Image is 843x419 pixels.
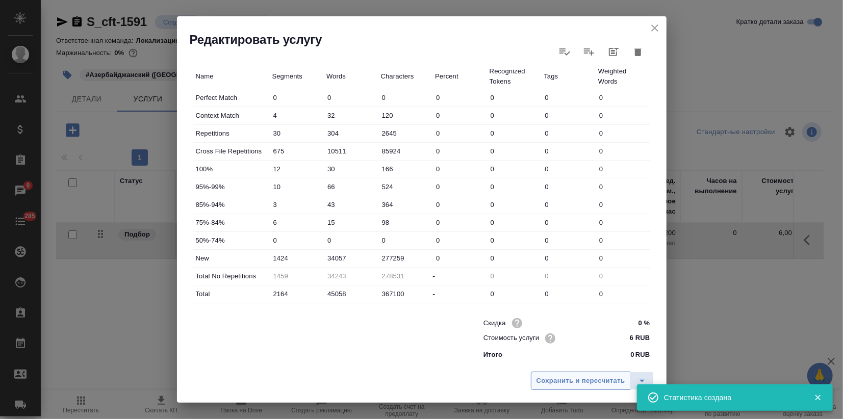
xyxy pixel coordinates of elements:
[487,269,542,283] input: Пустое поле
[596,215,650,230] input: ✎ Введи что-нибудь
[541,162,596,176] input: ✎ Введи что-нибудь
[196,146,267,156] p: Cross File Repetitions
[378,179,433,194] input: ✎ Введи что-нибудь
[596,162,650,176] input: ✎ Введи что-нибудь
[435,71,484,82] p: Percent
[596,90,650,105] input: ✎ Введи что-нибудь
[601,39,626,64] button: Добавить статистику в работы
[541,286,596,301] input: ✎ Введи что-нибудь
[611,331,650,346] input: ✎ Введи что-нибудь
[378,197,433,212] input: ✎ Введи что-нибудь
[541,251,596,266] input: ✎ Введи что-нибудь
[432,251,487,266] input: ✎ Введи что-нибудь
[196,111,267,121] p: Context Match
[577,39,601,64] label: Слить статистику
[432,233,487,248] input: ✎ Введи что-нибудь
[541,108,596,123] input: ✎ Введи что-нибудь
[483,333,540,343] p: Стоимость услуги
[324,269,378,283] input: Пустое поле
[270,179,324,194] input: ✎ Введи что-нибудь
[541,90,596,105] input: ✎ Введи что-нибудь
[378,162,433,176] input: ✎ Введи что-нибудь
[196,200,267,210] p: 85%-94%
[487,286,542,301] input: ✎ Введи что-нибудь
[487,144,542,159] input: ✎ Введи что-нибудь
[647,20,662,36] button: close
[378,215,433,230] input: ✎ Введи что-нибудь
[324,90,378,105] input: ✎ Введи что-нибудь
[270,126,324,141] input: ✎ Введи что-нибудь
[487,233,542,248] input: ✎ Введи что-нибудь
[432,144,487,159] input: ✎ Введи что-нибудь
[537,375,625,387] span: Сохранить и пересчитать
[378,108,433,123] input: ✎ Введи что-нибудь
[541,179,596,194] input: ✎ Введи что-нибудь
[541,126,596,141] input: ✎ Введи что-нибудь
[324,108,378,123] input: ✎ Введи что-нибудь
[190,32,667,48] h2: Редактировать услугу
[598,66,648,87] p: Weighted Words
[270,108,324,123] input: ✎ Введи что-нибудь
[531,372,654,390] div: split button
[487,251,542,266] input: ✎ Введи что-нибудь
[541,144,596,159] input: ✎ Введи что-нибудь
[270,251,324,266] input: ✎ Введи что-нибудь
[487,197,542,212] input: ✎ Введи что-нибудь
[626,39,650,64] button: Удалить статистику
[432,288,487,300] div: -
[541,233,596,248] input: ✎ Введи что-нибудь
[378,233,433,248] input: ✎ Введи что-нибудь
[552,39,577,64] label: Обновить статистику
[324,286,378,301] input: ✎ Введи что-нибудь
[381,71,430,82] p: Characters
[596,179,650,194] input: ✎ Введи что-нибудь
[324,126,378,141] input: ✎ Введи что-нибудь
[432,215,487,230] input: ✎ Введи что-нибудь
[196,128,267,139] p: Repetitions
[541,197,596,212] input: ✎ Введи что-нибудь
[324,179,378,194] input: ✎ Введи что-нибудь
[378,251,433,266] input: ✎ Введи что-нибудь
[196,235,267,246] p: 50%-74%
[432,197,487,212] input: ✎ Введи что-нибудь
[270,233,324,248] input: ✎ Введи что-нибудь
[196,182,267,192] p: 95%-99%
[324,215,378,230] input: ✎ Введи что-нибудь
[596,286,650,301] input: ✎ Введи что-нибудь
[635,350,650,360] p: RUB
[596,269,650,283] input: Пустое поле
[378,126,433,141] input: ✎ Введи что-нибудь
[270,286,324,301] input: ✎ Введи что-нибудь
[196,289,267,299] p: Total
[432,270,487,282] div: -
[270,90,324,105] input: ✎ Введи что-нибудь
[432,108,487,123] input: ✎ Введи что-нибудь
[544,71,593,82] p: Tags
[378,144,433,159] input: ✎ Введи что-нибудь
[487,215,542,230] input: ✎ Введи что-нибудь
[378,286,433,301] input: ✎ Введи что-нибудь
[270,197,324,212] input: ✎ Введи что-нибудь
[324,233,378,248] input: ✎ Введи что-нибудь
[432,126,487,141] input: ✎ Введи что-нибудь
[596,108,650,123] input: ✎ Введи что-нибудь
[631,350,634,360] p: 0
[326,71,376,82] p: Words
[378,269,433,283] input: Пустое поле
[270,162,324,176] input: ✎ Введи что-нибудь
[487,162,542,176] input: ✎ Введи что-нибудь
[324,144,378,159] input: ✎ Введи что-нибудь
[596,197,650,212] input: ✎ Введи что-нибудь
[432,162,487,176] input: ✎ Введи что-нибудь
[541,215,596,230] input: ✎ Введи что-нибудь
[664,392,799,403] div: Статистика создана
[432,179,487,194] input: ✎ Введи что-нибудь
[596,251,650,266] input: ✎ Введи что-нибудь
[541,269,596,283] input: Пустое поле
[196,164,267,174] p: 100%
[324,197,378,212] input: ✎ Введи что-нибудь
[378,90,433,105] input: ✎ Введи что-нибудь
[324,162,378,176] input: ✎ Введи что-нибудь
[596,126,650,141] input: ✎ Введи что-нибудь
[196,271,267,281] p: Total No Repetitions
